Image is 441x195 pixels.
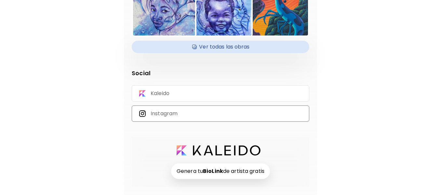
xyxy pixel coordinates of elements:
[203,167,223,175] strong: BioLink
[151,90,169,97] p: Kaleido
[177,145,264,156] a: logo
[132,41,309,53] div: AvailableVer todas las obras
[136,42,305,52] h4: Ver todas las obras
[171,163,270,179] h6: Genera tu de artista gratis
[151,110,178,117] p: Instagram
[177,145,261,156] img: logo
[132,69,309,77] p: Social
[191,42,198,52] img: Available
[139,90,146,97] img: Kaleido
